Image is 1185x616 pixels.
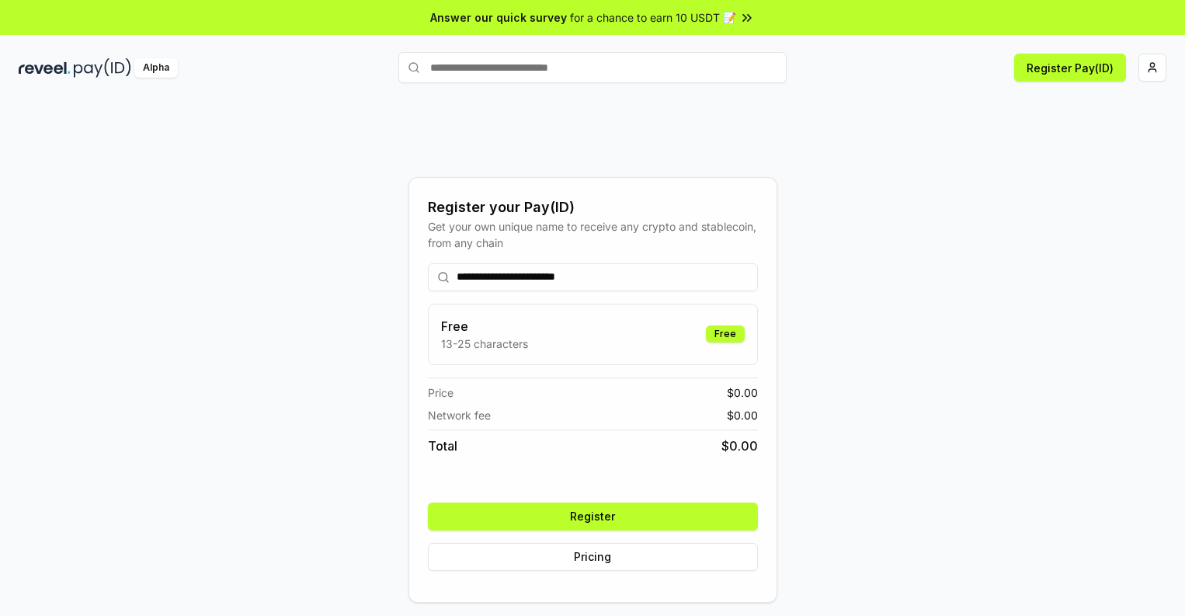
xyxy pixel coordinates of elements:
[134,58,178,78] div: Alpha
[428,197,758,218] div: Register your Pay(ID)
[441,317,528,336] h3: Free
[19,58,71,78] img: reveel_dark
[428,543,758,571] button: Pricing
[706,325,745,343] div: Free
[727,385,758,401] span: $ 0.00
[721,437,758,455] span: $ 0.00
[428,503,758,531] button: Register
[428,407,491,423] span: Network fee
[74,58,131,78] img: pay_id
[1014,54,1126,82] button: Register Pay(ID)
[428,385,453,401] span: Price
[430,9,567,26] span: Answer our quick survey
[570,9,736,26] span: for a chance to earn 10 USDT 📝
[428,437,457,455] span: Total
[727,407,758,423] span: $ 0.00
[441,336,528,352] p: 13-25 characters
[428,218,758,251] div: Get your own unique name to receive any crypto and stablecoin, from any chain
